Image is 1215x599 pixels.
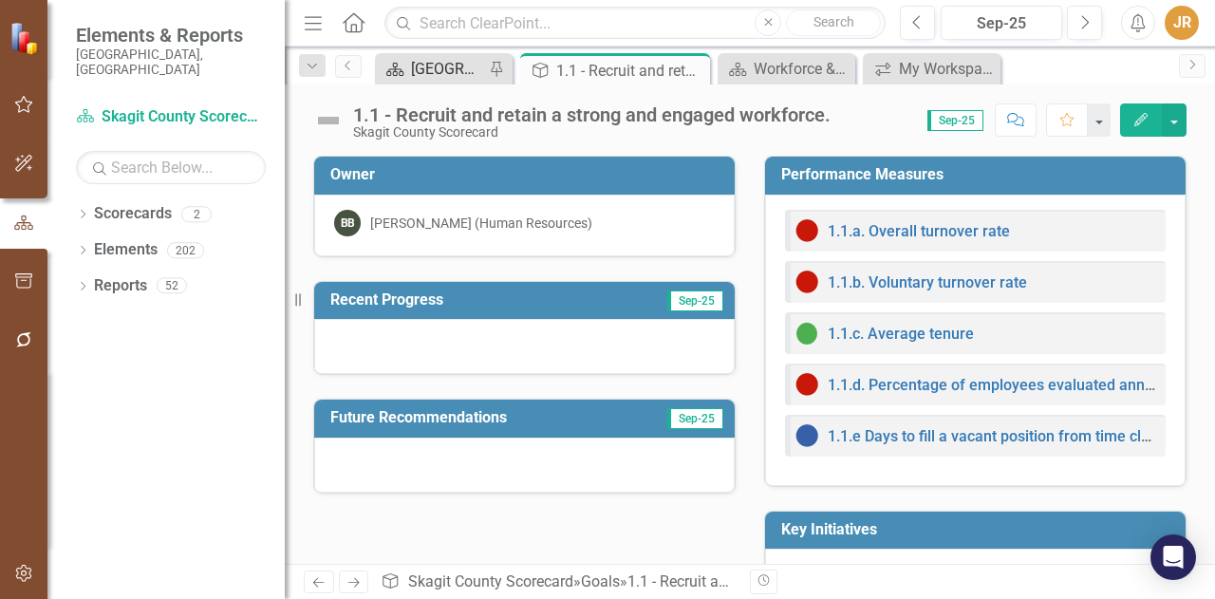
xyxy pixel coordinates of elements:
[353,125,831,140] div: Skagit County Scorecard
[408,572,573,590] a: Skagit County Scorecard
[795,373,818,396] img: Below Plan
[795,219,818,242] img: Below Plan
[627,572,1001,590] div: 1.1 - Recruit and retain a strong and engaged workforce.
[353,104,831,125] div: 1.1 - Recruit and retain a strong and engaged workforce.
[94,275,147,297] a: Reports
[76,47,266,78] small: [GEOGRAPHIC_DATA], [GEOGRAPHIC_DATA]
[722,57,850,81] a: Workforce & Culture (KFA 1) Measure Dashboard
[667,290,723,311] span: Sep-25
[330,166,725,183] h3: Owner
[795,424,818,447] img: No Information
[781,521,1176,538] h3: Key Initiatives
[927,110,983,131] span: Sep-25
[334,210,361,236] div: BB
[370,214,592,233] div: [PERSON_NAME] (Human Resources)
[581,572,620,590] a: Goals
[76,151,266,184] input: Search Below...
[781,166,1176,183] h3: Performance Measures
[330,409,627,426] h3: Future Recommendations
[828,222,1010,240] a: 1.1.a. Overall turnover rate
[786,9,881,36] button: Search
[1165,6,1199,40] button: JR
[1150,534,1196,580] div: Open Intercom Messenger
[94,203,172,225] a: Scorecards
[813,14,854,29] span: Search
[181,206,212,222] div: 2
[167,242,204,258] div: 202
[330,291,591,309] h3: Recent Progress
[411,57,484,81] div: [GEOGRAPHIC_DATA] Page
[828,325,974,343] a: 1.1.c. Average tenure
[795,322,818,345] img: On Target
[828,376,1177,394] a: 1.1.d. Percentage of employees evaluated annually
[667,408,723,429] span: Sep-25
[828,273,1027,291] a: 1.1.b. Voluntary turnover rate
[868,57,996,81] a: My Workspace
[828,427,1174,445] a: 1.1.e Days to fill a vacant position from time closed
[94,239,158,261] a: Elements
[556,59,705,83] div: 1.1 - Recruit and retain a strong and engaged workforce.
[899,57,996,81] div: My Workspace
[9,21,44,55] img: ClearPoint Strategy
[76,24,266,47] span: Elements & Reports
[157,278,187,294] div: 52
[313,105,344,136] img: Not Defined
[941,6,1062,40] button: Sep-25
[381,571,736,593] div: » »
[384,7,886,40] input: Search ClearPoint...
[947,12,1056,35] div: Sep-25
[76,106,266,128] a: Skagit County Scorecard
[754,57,850,81] div: Workforce & Culture (KFA 1) Measure Dashboard
[795,271,818,293] img: Below Plan
[380,57,484,81] a: [GEOGRAPHIC_DATA] Page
